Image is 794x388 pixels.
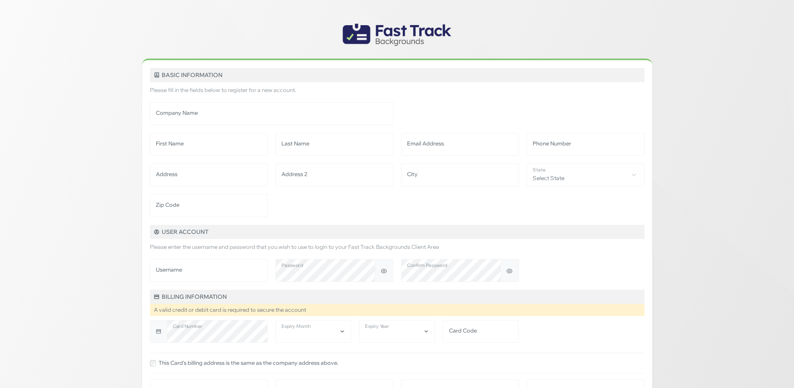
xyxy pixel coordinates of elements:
span: Select State [527,164,644,185]
span: Select State [527,164,644,186]
h5: Basic Information [150,68,644,82]
p: Please fill in the fields below to register for a new account. [150,86,644,94]
h5: User Account [150,225,644,239]
p: Please enter the username and password that you wish to use to login to your Fast Track Backgroun... [150,243,644,251]
div: A valid credit or debit card is required to secure the account [150,304,644,316]
label: This Card's billing address is the same as the company address above. [159,359,338,367]
h5: Billing Information [150,290,644,304]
